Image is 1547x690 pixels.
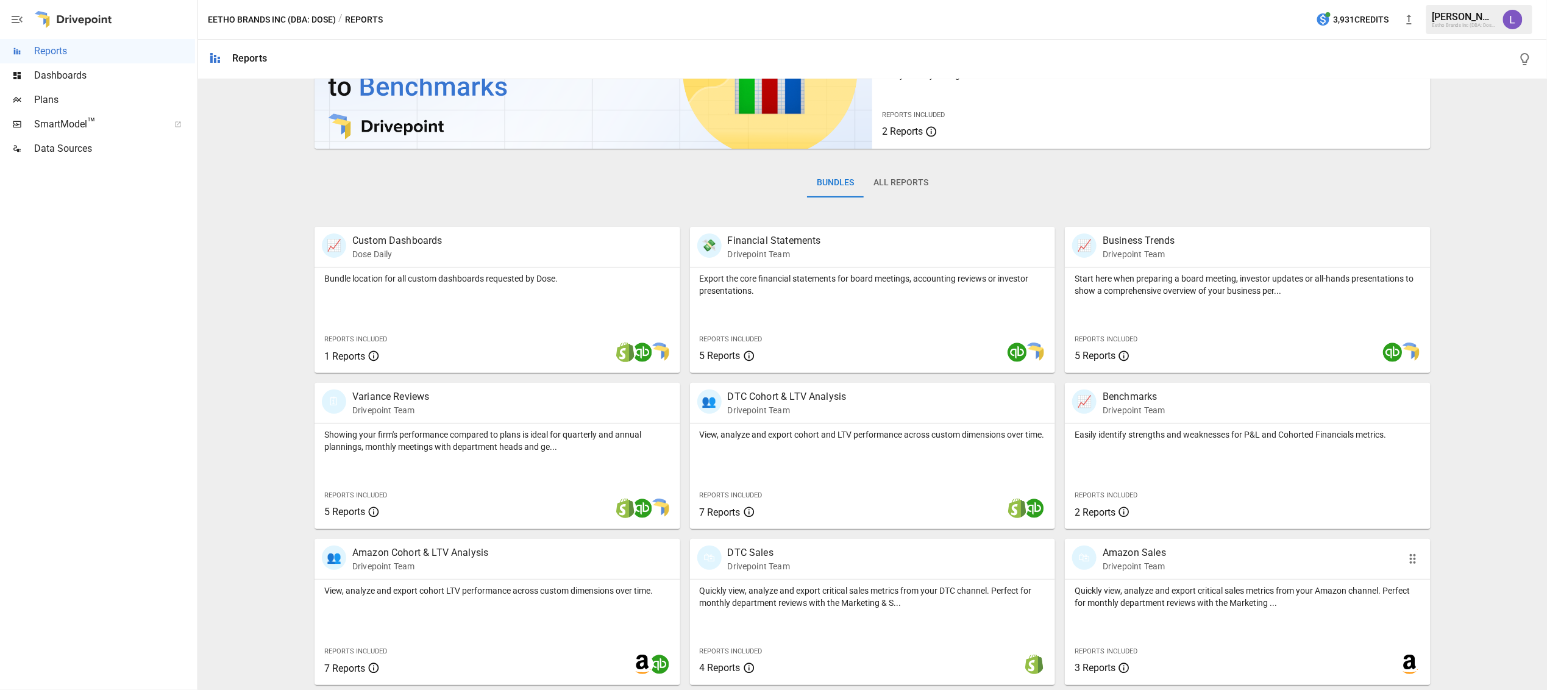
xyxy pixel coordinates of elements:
p: Export the core financial statements for board meetings, accounting reviews or investor presentat... [700,272,1046,297]
span: Reports Included [700,335,763,343]
span: 5 Reports [700,350,741,361]
p: Variance Reviews [352,389,429,404]
button: Lindsay North [1496,2,1530,37]
img: quickbooks [633,499,652,518]
p: View, analyze and export cohort LTV performance across custom dimensions over time. [324,585,670,597]
span: Reports Included [1075,647,1137,655]
p: Drivepoint Team [352,560,488,572]
span: 2 Reports [1075,507,1115,518]
div: 🛍 [697,546,722,570]
p: Drivepoint Team [728,404,847,416]
span: Plans [34,93,195,107]
p: Custom Dashboards [352,233,443,248]
span: SmartModel [34,117,161,132]
img: shopify [1008,499,1027,518]
p: DTC Cohort & LTV Analysis [728,389,847,404]
img: smart model [650,343,669,362]
div: 💸 [697,233,722,258]
p: Dose Daily [352,248,443,260]
span: 5 Reports [324,506,365,517]
button: New version available, click to update! [1397,7,1421,32]
p: Financial Statements [728,233,821,248]
p: Drivepoint Team [728,560,790,572]
div: [PERSON_NAME] [1432,11,1496,23]
span: Reports Included [324,335,387,343]
div: Eetho Brands Inc (DBA: Dose) [1432,23,1496,28]
div: 🗓 [322,389,346,414]
span: Reports Included [324,647,387,655]
img: shopify [616,499,635,518]
span: 5 Reports [1075,350,1115,361]
span: ™ [87,115,96,130]
img: amazon [633,655,652,674]
span: Reports Included [324,491,387,499]
p: Start here when preparing a board meeting, investor updates or all-hands presentations to show a ... [1075,272,1421,297]
span: Reports Included [882,111,945,119]
span: Reports Included [1075,491,1137,499]
p: Quickly view, analyze and export critical sales metrics from your DTC channel. Perfect for monthl... [700,585,1046,609]
span: Dashboards [34,68,195,83]
p: DTC Sales [728,546,790,560]
div: 👥 [697,389,722,414]
button: 3,931Credits [1311,9,1394,31]
button: Eetho Brands Inc (DBA: Dose) [208,12,336,27]
img: smart model [1025,343,1044,362]
img: Lindsay North [1503,10,1523,29]
img: shopify [616,343,635,362]
p: Drivepoint Team [1103,248,1175,260]
p: Drivepoint Team [1103,560,1166,572]
img: quickbooks [633,343,652,362]
div: 📈 [322,233,346,258]
div: 📈 [1072,233,1097,258]
p: Drivepoint Team [352,404,429,416]
img: quickbooks [1383,343,1403,362]
p: Bundle location for all custom dashboards requested by Dose. [324,272,670,285]
p: Benchmarks [1103,389,1165,404]
span: Reports Included [700,491,763,499]
p: Amazon Cohort & LTV Analysis [352,546,488,560]
img: quickbooks [650,655,669,674]
span: 3 Reports [1075,662,1115,674]
p: Drivepoint Team [1103,404,1165,416]
span: Reports Included [1075,335,1137,343]
span: Data Sources [34,141,195,156]
img: smart model [1400,343,1420,362]
span: 7 Reports [700,507,741,518]
span: Reports Included [700,647,763,655]
div: / [338,12,343,27]
p: Quickly view, analyze and export critical sales metrics from your Amazon channel. Perfect for mon... [1075,585,1421,609]
div: Reports [232,52,267,64]
img: quickbooks [1008,343,1027,362]
span: 7 Reports [324,663,365,674]
button: Bundles [807,168,864,197]
span: 3,931 Credits [1334,12,1389,27]
span: 2 Reports [882,126,923,137]
div: 📈 [1072,389,1097,414]
img: shopify [1025,655,1044,674]
p: Amazon Sales [1103,546,1166,560]
p: Drivepoint Team [728,248,821,260]
span: Reports [34,44,195,59]
div: 👥 [322,546,346,570]
p: Easily identify strengths and weaknesses for P&L and Cohorted Financials metrics. [1075,429,1421,441]
img: amazon [1400,655,1420,674]
p: Business Trends [1103,233,1175,248]
p: Showing your firm's performance compared to plans is ideal for quarterly and annual plannings, mo... [324,429,670,453]
span: 1 Reports [324,350,365,362]
span: 4 Reports [700,662,741,674]
p: View, analyze and export cohort and LTV performance across custom dimensions over time. [700,429,1046,441]
div: 🛍 [1072,546,1097,570]
button: All Reports [864,168,938,197]
img: smart model [650,499,669,518]
img: quickbooks [1025,499,1044,518]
